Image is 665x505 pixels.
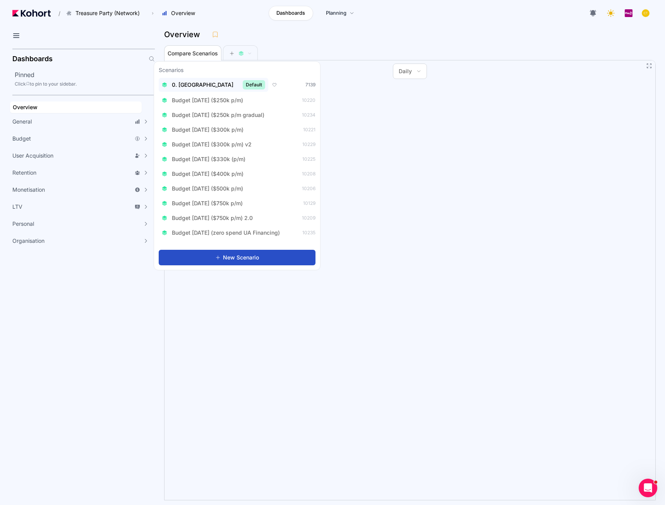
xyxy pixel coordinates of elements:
span: 10229 [302,141,315,148]
span: 10209 [302,215,315,221]
span: Budget [DATE] ($330k (p/m) [172,155,245,163]
span: 0. [GEOGRAPHIC_DATA] [172,81,233,89]
span: Retention [12,169,36,177]
span: Overview [171,9,195,17]
img: Kohort logo [12,10,51,17]
button: Fullscreen [646,63,652,69]
span: 10221 [303,127,315,133]
button: Daily [393,64,427,79]
span: 10220 [302,97,315,103]
a: Overview [10,101,142,113]
h2: Pinned [15,70,155,79]
span: Budget [DATE] ($250k p/m) [172,96,243,104]
span: Overview [13,104,38,110]
button: Budget [DATE] ($750k p/m) [159,197,250,210]
img: logo_PlayQ_20230721100321046856.png [625,9,632,17]
span: Budget [DATE] ($750k p/m) [172,199,243,207]
button: Budget [DATE] ($500k p/m) [159,182,251,195]
h2: Dashboards [12,55,53,62]
span: Budget [DATE] (zero spend UA Financing) [172,229,280,237]
span: User Acquisition [12,152,53,160]
span: General [12,118,32,125]
button: Budget [DATE] ($250k p/m) [159,94,251,106]
span: Personal [12,220,34,228]
span: LTV [12,203,22,211]
button: Budget [DATE] ($330k (p/m) [159,153,253,165]
h3: Overview [164,31,205,38]
span: Planning [326,9,346,17]
span: Budget [DATE] ($300k p/m) v2 [172,141,252,148]
span: 10206 [302,186,315,192]
span: 10208 [302,171,315,177]
button: New Scenario [159,250,315,265]
button: 0. [GEOGRAPHIC_DATA]Default [159,78,268,92]
button: Budget [DATE] ($300k p/m) [159,124,251,136]
button: Budget [DATE] ($300k p/m) v2 [159,138,259,151]
span: Budget [DATE] ($300k p/m) [172,126,243,134]
button: Budget [DATE] ($750k p/m) 2.0 [159,212,261,224]
span: Dashboards [276,9,305,17]
span: New Scenario [223,254,259,261]
span: 10129 [303,200,315,206]
span: › [150,10,155,16]
span: Default [243,80,265,89]
button: Budget [DATE] ($400k p/m) [159,168,251,180]
button: Budget [DATE] ($250k p/m gradual) [159,109,272,121]
div: Click to pin to your sidebar. [15,81,155,87]
span: Daily [399,67,412,75]
a: Planning [318,6,362,21]
span: Organisation [12,237,45,245]
span: Budget [DATE] ($500k p/m) [172,185,243,192]
span: 7139 [305,82,315,88]
span: / [52,9,60,17]
button: Treasure Party (Network) [62,7,148,20]
span: Budget [DATE] ($250k p/m gradual) [172,111,264,119]
span: Budget [12,135,31,143]
span: Treasure Party (Network) [75,9,140,17]
h3: Scenarios [159,66,183,76]
span: Budget [DATE] ($750k p/m) 2.0 [172,214,253,222]
span: Monetisation [12,186,45,194]
span: 10225 [302,156,315,162]
iframe: Intercom live chat [639,479,657,497]
a: Dashboards [269,6,313,21]
span: 10235 [302,230,315,236]
span: 10234 [302,112,315,118]
button: Budget [DATE] (zero spend UA Financing) [159,227,288,239]
span: Compare Scenarios [168,51,218,56]
span: Budget [DATE] ($400k p/m) [172,170,243,178]
button: Overview [158,7,203,20]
